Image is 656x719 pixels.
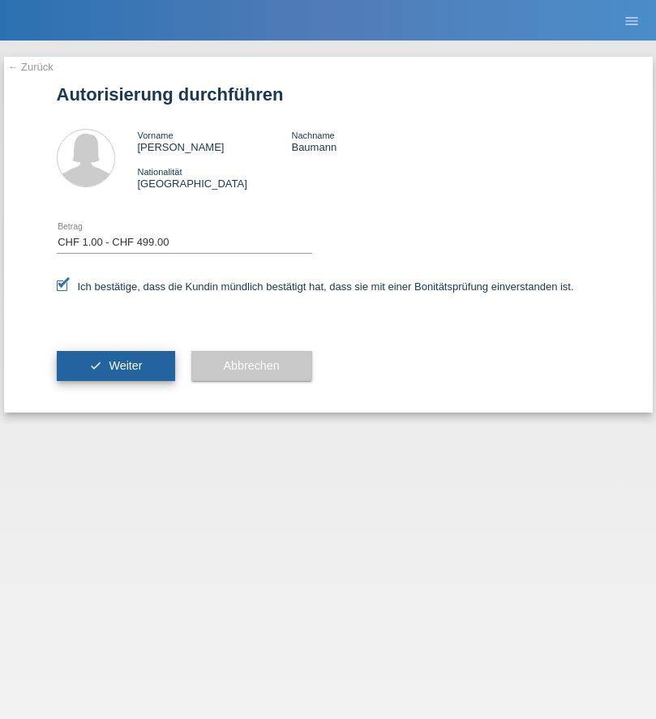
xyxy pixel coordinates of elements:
[109,359,142,372] span: Weiter
[291,129,445,153] div: Baumann
[8,61,54,73] a: ← Zurück
[291,131,334,140] span: Nachname
[224,359,280,372] span: Abbrechen
[89,359,102,372] i: check
[57,351,175,382] button: check Weiter
[191,351,312,382] button: Abbrechen
[138,165,292,190] div: [GEOGRAPHIC_DATA]
[138,129,292,153] div: [PERSON_NAME]
[57,280,574,293] label: Ich bestätige, dass die Kundin mündlich bestätigt hat, dass sie mit einer Bonitätsprüfung einvers...
[138,167,182,177] span: Nationalität
[57,84,600,105] h1: Autorisierung durchführen
[138,131,174,140] span: Vorname
[624,13,640,29] i: menu
[615,15,648,25] a: menu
